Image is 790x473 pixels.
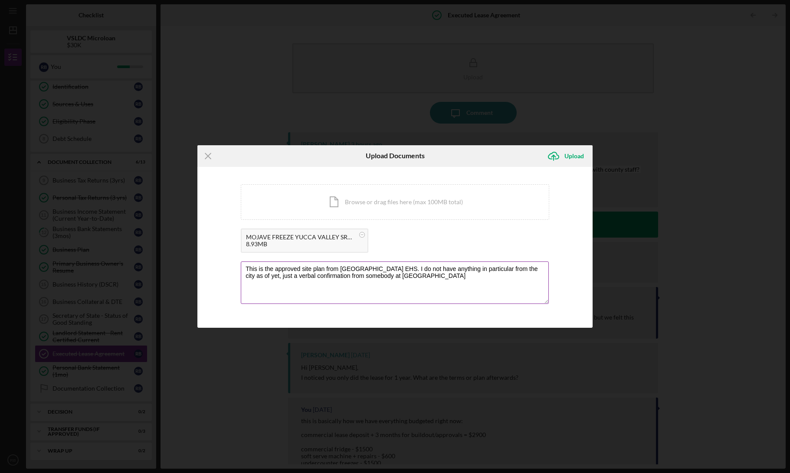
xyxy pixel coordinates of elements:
div: Upload [564,147,584,165]
h6: Upload Documents [366,152,425,160]
button: Upload [543,147,593,165]
div: 8.93MB [246,241,354,248]
div: MOJAVE FREEZE YUCCA VALLEY SR0135055 APPROVED [DATE] ZD.pdf [246,234,354,241]
textarea: This is the approved site plan from [GEOGRAPHIC_DATA] EHS. I do not have anything in particular f... [241,261,549,304]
